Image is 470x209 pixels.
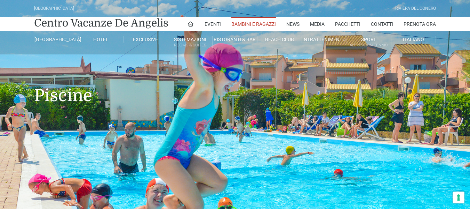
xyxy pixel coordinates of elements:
[124,36,168,43] a: Exclusive
[34,5,74,12] div: [GEOGRAPHIC_DATA]
[346,42,391,48] small: All Season Tennis
[213,36,257,43] a: Ristoranti & Bar
[257,36,302,43] a: Beach Club
[79,36,123,43] a: Hotel
[34,16,168,30] a: Centro Vacanze De Angelis
[395,5,436,12] div: Riviera Del Conero
[302,36,346,43] a: Intrattenimento
[310,17,325,31] a: Media
[453,192,464,203] button: Le tue preferenze relative al consenso per le tecnologie di tracciamento
[404,17,436,31] a: Prenota Ora
[371,17,393,31] a: Contatti
[335,17,360,31] a: Pacchetti
[286,17,300,31] a: News
[205,17,221,31] a: Eventi
[346,36,391,49] a: SportAll Season Tennis
[168,36,213,49] a: SistemazioniRooms & Suites
[231,17,276,31] a: Bambini e Ragazzi
[168,42,212,48] small: Rooms & Suites
[403,37,424,42] span: Italiano
[34,36,79,43] a: [GEOGRAPHIC_DATA]
[34,54,436,116] h1: Piscine
[391,36,436,43] a: Italiano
